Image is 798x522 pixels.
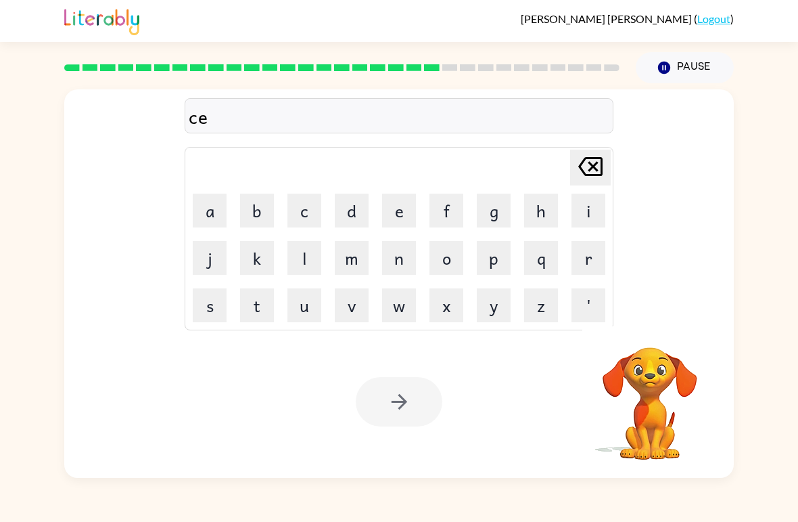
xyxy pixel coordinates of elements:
video: Your browser must support playing .mp4 files to use Literably. Please try using another browser. [582,326,718,462]
button: b [240,194,274,227]
button: u [287,288,321,322]
button: j [193,241,227,275]
a: Logout [697,12,730,25]
img: Literably [64,5,139,35]
button: ' [571,288,605,322]
button: o [429,241,463,275]
button: w [382,288,416,322]
button: s [193,288,227,322]
button: m [335,241,369,275]
button: y [477,288,511,322]
button: n [382,241,416,275]
button: Pause [636,52,734,83]
button: f [429,194,463,227]
span: [PERSON_NAME] [PERSON_NAME] [521,12,694,25]
button: p [477,241,511,275]
button: e [382,194,416,227]
button: r [571,241,605,275]
button: v [335,288,369,322]
div: ce [189,102,609,131]
button: h [524,194,558,227]
div: ( ) [521,12,734,25]
button: q [524,241,558,275]
button: t [240,288,274,322]
button: d [335,194,369,227]
button: k [240,241,274,275]
button: c [287,194,321,227]
button: l [287,241,321,275]
button: i [571,194,605,227]
button: a [193,194,227,227]
button: x [429,288,463,322]
button: g [477,194,511,227]
button: z [524,288,558,322]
